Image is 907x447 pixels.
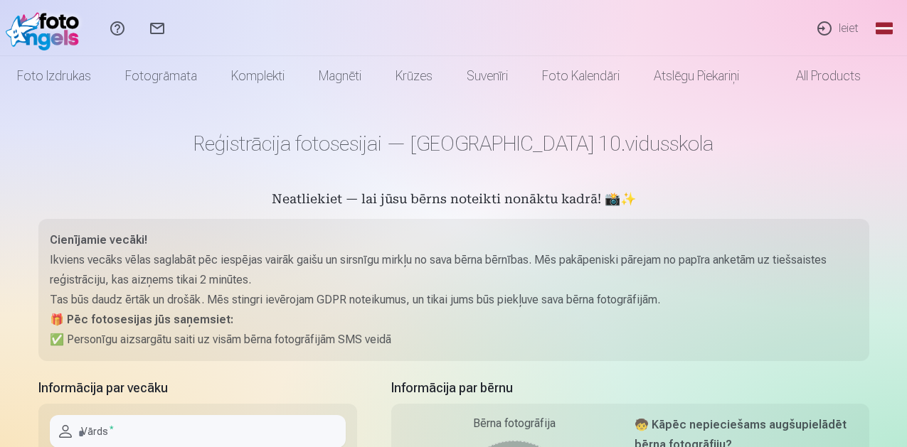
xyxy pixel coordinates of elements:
strong: 🎁 Pēc fotosesijas jūs saņemsiet: [50,313,233,326]
a: All products [756,56,878,96]
h5: Informācija par vecāku [38,378,357,398]
img: /fa1 [6,6,86,50]
h1: Reģistrācija fotosesijai — [GEOGRAPHIC_DATA] 10.vidusskola [38,131,869,156]
strong: Cienījamie vecāki! [50,233,147,247]
a: Magnēti [302,56,378,96]
a: Atslēgu piekariņi [637,56,756,96]
a: Foto kalendāri [525,56,637,96]
a: Fotogrāmata [108,56,214,96]
a: Suvenīri [450,56,525,96]
h5: Informācija par bērnu [391,378,869,398]
h5: Neatliekiet — lai jūsu bērns noteikti nonāktu kadrā! 📸✨ [38,190,869,210]
a: Krūzes [378,56,450,96]
p: Tas būs daudz ērtāk un drošāk. Mēs stingri ievērojam GDPR noteikumus, un tikai jums būs piekļuve ... [50,290,858,310]
p: Ikviens vecāks vēlas saglabāt pēc iespējas vairāk gaišu un sirsnīgu mirkļu no sava bērna bērnības... [50,250,858,290]
p: ✅ Personīgu aizsargātu saiti uz visām bērna fotogrāfijām SMS veidā [50,330,858,350]
a: Komplekti [214,56,302,96]
div: Bērna fotogrāfija [403,415,626,432]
